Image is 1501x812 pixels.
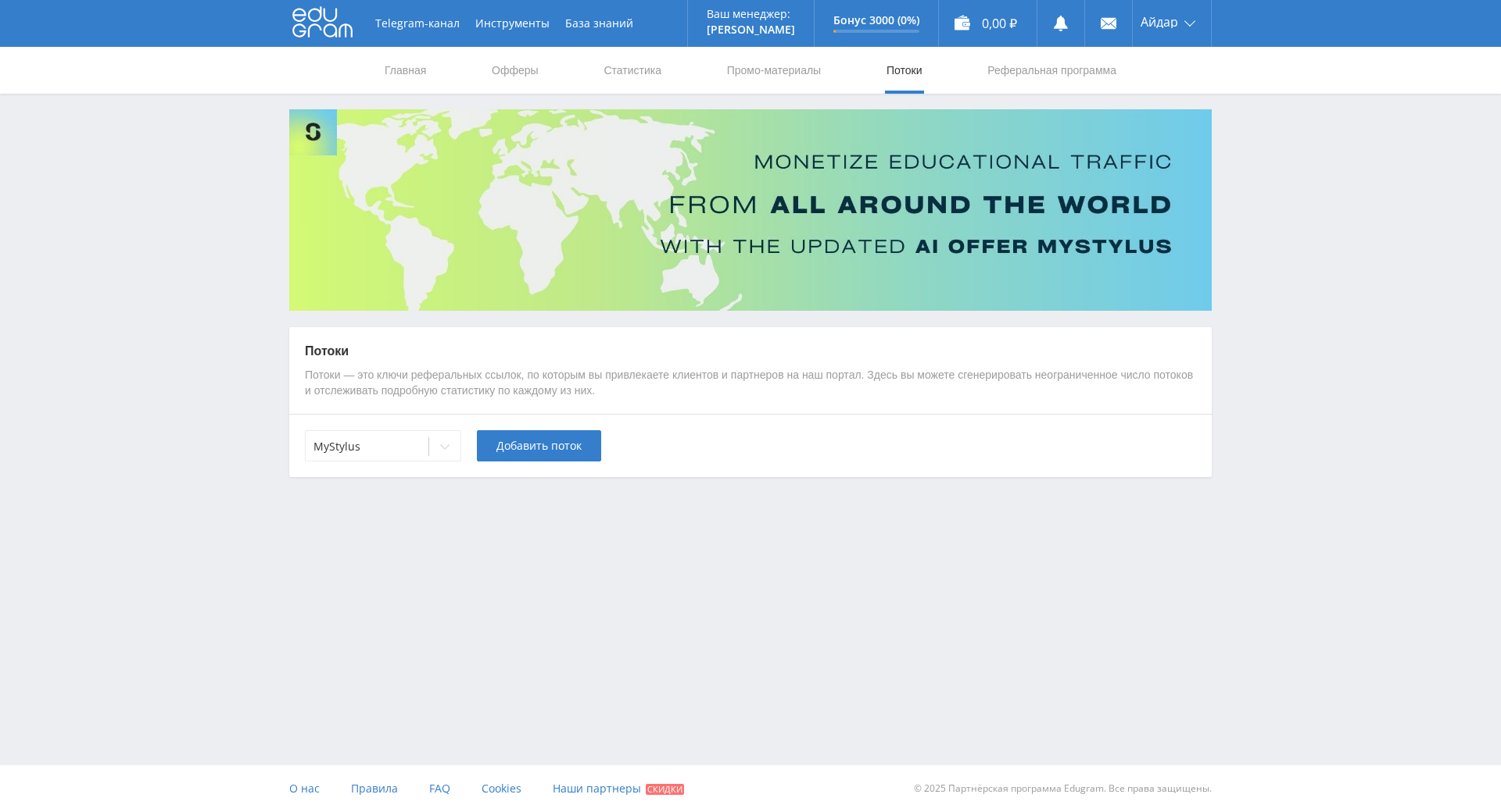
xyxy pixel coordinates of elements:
[305,368,1196,398] p: Потоки — это ключи реферальных ссылок, по которым вы привлекаете клиентов и партнеров на наш порт...
[482,765,521,812] a: Cookies
[383,47,428,94] a: Главная
[429,765,450,812] a: FAQ
[833,14,919,27] p: Бонус 3000 (0%)
[482,781,521,796] span: Cookies
[351,765,398,812] a: Правила
[646,784,684,795] span: Скидки
[707,8,795,20] p: Ваш менеджер:
[289,765,320,812] a: О нас
[758,765,1212,812] div: © 2025 Партнёрская программа Edugram. Все права защищены.
[289,781,320,796] span: О нас
[289,109,1212,311] img: Banner
[429,781,450,796] span: FAQ
[602,47,663,94] a: Статистика
[490,47,540,94] a: Офферы
[707,23,795,36] p: [PERSON_NAME]
[305,343,1196,360] p: Потоки
[477,430,601,461] button: Добавить поток
[725,47,822,94] a: Промо-материалы
[496,440,582,452] span: Добавить поток
[1141,16,1178,28] span: Айдар
[351,781,398,796] span: Правила
[553,765,684,812] a: Наши партнеры Скидки
[553,781,641,796] span: Наши партнеры
[986,47,1118,94] a: Реферальная программа
[885,47,924,94] a: Потоки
